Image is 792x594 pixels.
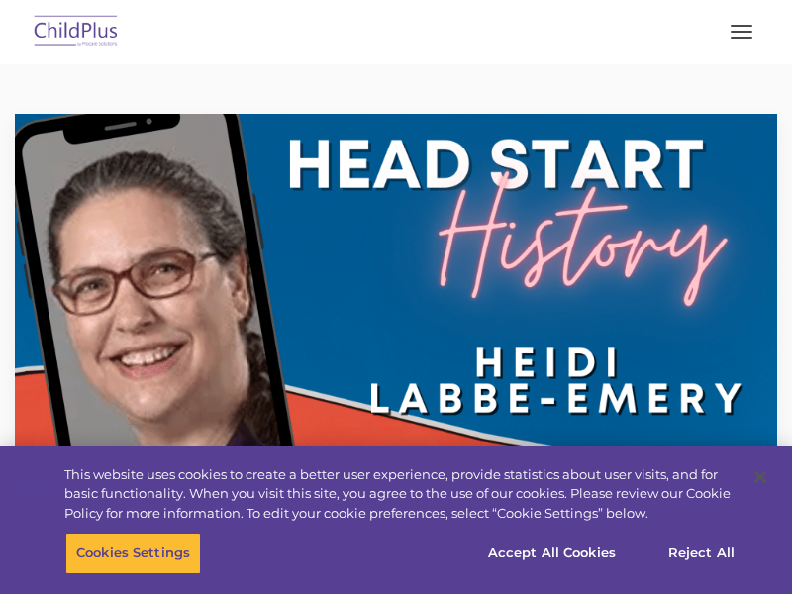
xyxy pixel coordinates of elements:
[65,533,201,574] button: Cookies Settings
[30,9,123,55] img: ChildPlus by Procare Solutions
[64,465,737,524] div: This website uses cookies to create a better user experience, provide statistics about user visit...
[640,533,763,574] button: Reject All
[739,455,782,499] button: Close
[477,533,627,574] button: Accept All Cookies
